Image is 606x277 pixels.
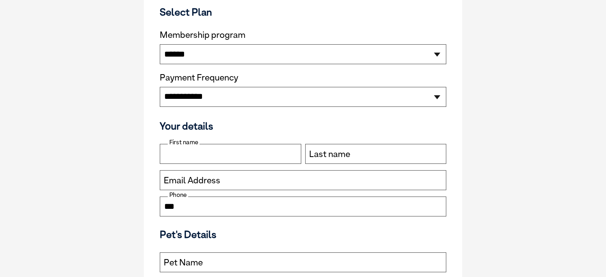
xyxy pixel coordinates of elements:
label: Last name [309,149,350,159]
label: First name [168,139,200,146]
label: Email Address [164,175,220,186]
h3: Your details [160,120,446,132]
label: Phone [168,191,188,198]
label: Membership program [160,30,446,40]
label: Payment Frequency [160,73,238,83]
h3: Select Plan [160,6,446,18]
h3: Pet's Details [157,228,449,240]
